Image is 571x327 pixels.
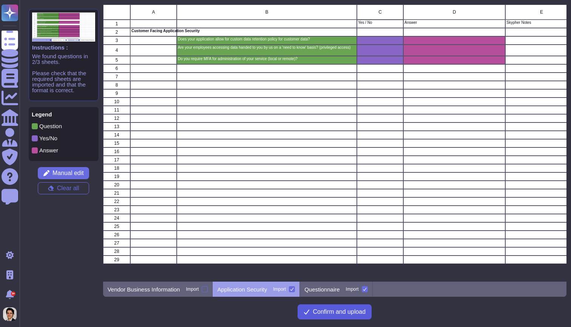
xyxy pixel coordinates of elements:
p: Instructions : [32,45,95,50]
div: 3 [103,36,130,45]
div: 16 [103,147,130,156]
p: Application Security [217,287,267,292]
div: 6 [103,64,130,73]
p: Questionnaire [304,287,340,292]
span: A [152,10,155,14]
div: 12 [103,114,130,122]
span: Clear all [57,185,79,191]
p: Yes / No [358,21,402,25]
div: grid [103,5,566,282]
div: Import [186,287,199,291]
div: 14 [103,131,130,139]
button: Manual edit [38,167,89,179]
p: Answer [404,21,504,25]
div: Import [273,287,286,291]
div: 8 [103,81,130,89]
p: Answer [39,147,58,153]
p: Are your employees accessing data handed to you by us on a 'need to know' basis? (privileged access) [178,46,356,50]
div: 24 [103,214,130,222]
div: Import [346,287,359,291]
div: 4 [103,45,130,56]
button: Confirm and upload [298,304,372,319]
div: 26 [103,231,130,239]
div: 17 [103,156,130,164]
div: 28 [103,247,130,256]
p: Question [39,123,62,129]
div: 9+ [11,291,15,296]
div: 18 [103,164,130,172]
span: E [540,10,543,14]
div: 13 [103,122,130,131]
div: 29 [103,256,130,264]
div: 23 [103,206,130,214]
div: 2 [103,28,130,36]
span: C [378,10,382,14]
div: 7 [103,73,130,81]
div: 9 [103,89,130,98]
div: 27 [103,239,130,247]
div: 11 [103,106,130,114]
span: Manual edit [52,170,84,176]
div: 1 [103,20,130,28]
p: Yes/No [39,135,57,141]
div: 25 [103,222,130,231]
img: instruction [32,12,95,42]
img: user [3,307,17,321]
p: Do you require MFA for administration of your service (local or remote)? [178,57,356,61]
p: Customer Facing Application Security [131,29,176,33]
div: 20 [103,181,130,189]
div: 15 [103,139,130,147]
div: 19 [103,172,130,181]
div: 5 [103,56,130,64]
div: 10 [103,98,130,106]
div: 21 [103,189,130,197]
span: B [265,10,268,14]
p: We found questions in 2/3 sheets. Please check that the required sheets are imported and that the... [32,53,95,93]
span: D [452,10,456,14]
span: Confirm and upload [313,309,366,315]
p: Vendor Business Information [108,287,180,292]
p: Does your application allow for custom data retention policy for customer data? [178,37,356,41]
button: Clear all [38,182,89,194]
button: user [2,306,22,322]
p: Legend [32,112,96,117]
div: 22 [103,197,130,206]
